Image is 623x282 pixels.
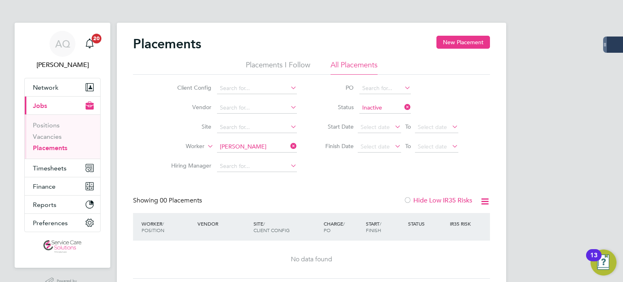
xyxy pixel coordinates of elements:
button: Open Resource Center, 13 new notifications [591,250,617,276]
button: Network [25,78,100,96]
button: Jobs [25,97,100,114]
div: Jobs [25,114,100,159]
div: No data found [141,255,482,264]
span: Select date [418,123,447,131]
div: Showing [133,196,204,205]
h2: Placements [133,36,201,52]
label: Site [165,123,211,130]
a: Vacancies [33,133,62,140]
div: Site [251,216,322,237]
input: Search for... [359,83,411,94]
div: Worker [140,216,195,237]
button: New Placement [436,36,490,49]
label: Status [317,103,354,111]
span: / Finish [366,220,381,233]
div: Start [364,216,406,237]
label: Finish Date [317,142,354,150]
span: Finance [33,183,56,190]
input: Select one [359,102,411,114]
div: 13 [590,255,597,266]
button: Timesheets [25,159,100,177]
label: Start Date [317,123,354,130]
span: AQ [55,39,70,49]
input: Search for... [217,83,297,94]
span: / PO [324,220,345,233]
div: Vendor [195,216,251,231]
span: Preferences [33,219,68,227]
label: Worker [158,142,204,151]
span: Timesheets [33,164,67,172]
span: Reports [33,201,56,209]
input: Search for... [217,141,297,153]
a: 20 [82,31,98,57]
span: To [403,141,413,151]
div: Status [406,216,448,231]
li: Placements I Follow [246,60,310,75]
span: / Position [142,220,164,233]
input: Search for... [217,102,297,114]
a: Placements [33,144,67,152]
label: Hiring Manager [165,162,211,169]
span: Network [33,84,58,91]
button: Reports [25,196,100,213]
div: IR35 Risk [448,216,476,231]
span: Select date [361,143,390,150]
span: Select date [361,123,390,131]
button: Preferences [25,214,100,232]
span: Andrew Quinney [24,60,101,70]
span: / Client Config [253,220,290,233]
button: Finance [25,177,100,195]
a: Positions [33,121,60,129]
input: Search for... [217,122,297,133]
label: Vendor [165,103,211,111]
label: PO [317,84,354,91]
nav: Main navigation [15,23,110,268]
a: Go to home page [24,240,101,253]
div: Charge [322,216,364,237]
span: 20 [92,34,101,43]
label: Hide Low IR35 Risks [404,196,472,205]
label: Client Config [165,84,211,91]
span: 00 Placements [160,196,202,205]
input: Search for... [217,161,297,172]
span: Select date [418,143,447,150]
span: Jobs [33,102,47,110]
span: To [403,121,413,132]
li: All Placements [331,60,378,75]
a: AQ[PERSON_NAME] [24,31,101,70]
img: servicecare-logo-retina.png [43,240,82,253]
